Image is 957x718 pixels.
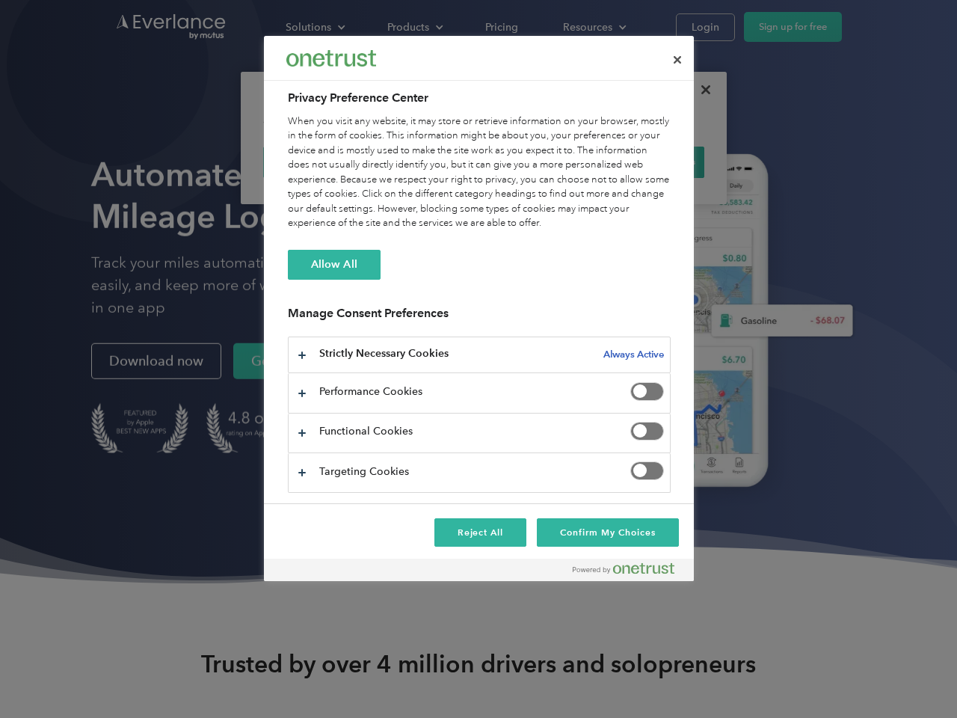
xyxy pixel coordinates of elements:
button: Allow All [288,250,381,280]
div: Preference center [264,36,694,581]
button: Close [661,43,694,76]
button: Reject All [434,518,527,547]
img: Everlance [286,50,376,66]
div: Privacy Preference Center [264,36,694,581]
div: When you visit any website, it may store or retrieve information on your browser, mostly in the f... [288,114,671,231]
a: Powered by OneTrust Opens in a new Tab [573,562,686,581]
h2: Privacy Preference Center [288,89,671,107]
button: Confirm My Choices [537,518,678,547]
h3: Manage Consent Preferences [288,306,671,329]
div: Everlance [286,43,376,73]
img: Powered by OneTrust Opens in a new Tab [573,562,674,574]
